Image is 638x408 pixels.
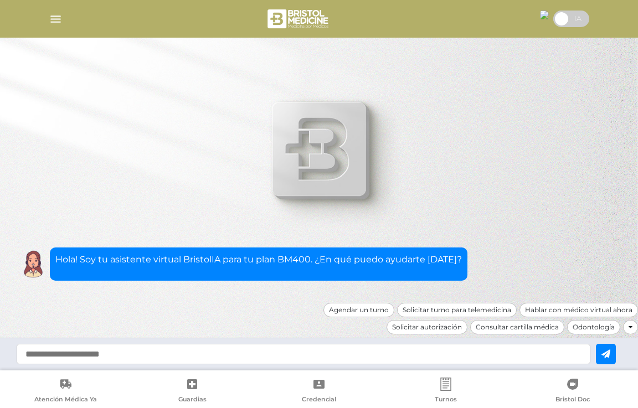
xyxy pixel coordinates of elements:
a: Guardias [129,378,256,406]
img: bristol-medicine-blanco.png [266,6,332,32]
div: Consultar cartilla médica [470,320,564,334]
div: Hablar con médico virtual ahora [519,303,638,317]
span: Atención Médica Ya [34,395,97,405]
span: Bristol Doc [555,395,590,405]
a: Atención Médica Ya [2,378,129,406]
div: Solicitar turno para telemedicina [397,303,517,317]
a: Credencial [256,378,383,406]
a: Bristol Doc [509,378,636,406]
div: Solicitar autorización [387,320,467,334]
img: Cober IA [19,250,47,278]
p: Hola! Soy tu asistente virtual BristolIA para tu plan BM400. ¿En qué puedo ayudarte [DATE]? [55,253,462,266]
span: Turnos [435,395,457,405]
img: Cober_menu-lines-white.svg [49,12,63,26]
img: 36274 [540,11,549,19]
div: Agendar un turno [323,303,394,317]
span: Credencial [302,395,336,405]
div: Odontología [567,320,620,334]
span: Guardias [178,395,207,405]
a: Turnos [382,378,509,406]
